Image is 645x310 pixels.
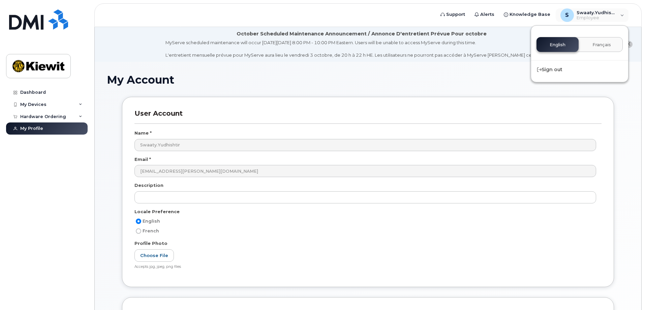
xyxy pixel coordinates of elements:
label: Profile Photo [134,240,167,247]
h3: User Account [134,109,602,124]
label: Name * [134,130,152,136]
h1: My Account [107,74,629,86]
span: Français [592,42,611,48]
div: MyServe scheduled maintenance will occur [DATE][DATE] 8:00 PM - 10:00 PM Eastern. Users will be u... [165,39,558,58]
span: English [143,219,160,224]
label: Email * [134,156,151,163]
span: French [143,228,159,233]
div: Accepts jpg, jpeg, png files [134,264,596,270]
div: Sign out [531,63,628,76]
iframe: Messenger Launcher [616,281,640,305]
label: Description [134,182,163,189]
input: French [136,228,141,234]
label: Choose File [134,249,174,262]
div: October Scheduled Maintenance Announcement / Annonce D'entretient Prévue Pour octobre [237,30,487,37]
label: Locale Preference [134,208,180,215]
input: English [136,219,141,224]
